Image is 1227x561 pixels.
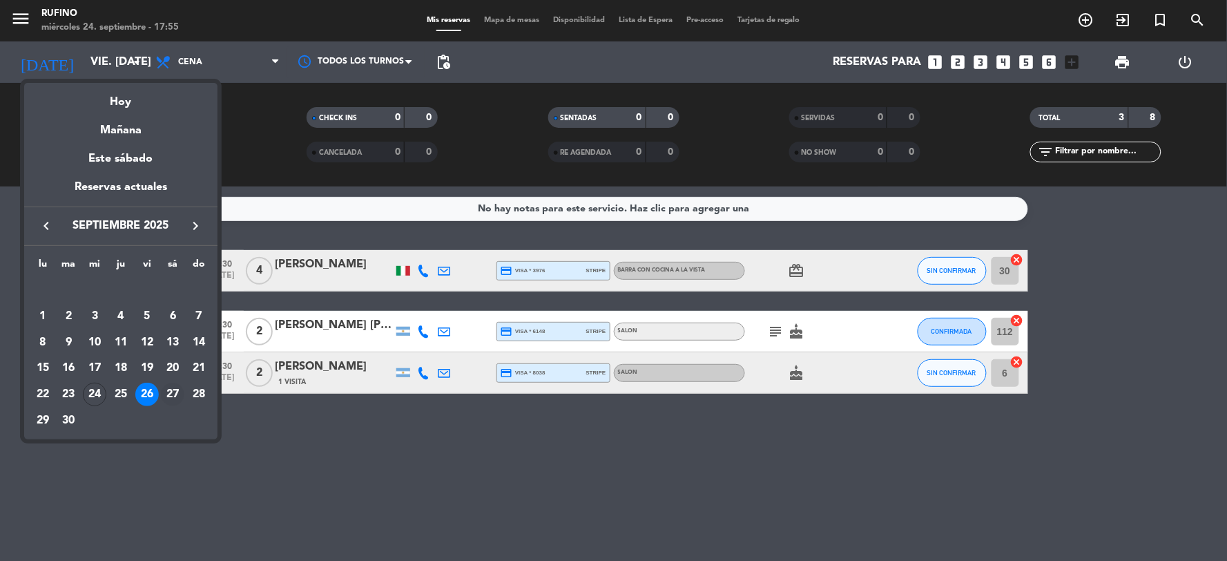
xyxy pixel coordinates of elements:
[57,383,81,406] div: 23
[31,331,55,354] div: 8
[31,356,55,380] div: 15
[34,217,59,235] button: keyboard_arrow_left
[108,355,134,381] td: 18 de septiembre de 2025
[30,381,56,408] td: 22 de septiembre de 2025
[57,331,81,354] div: 9
[109,305,133,328] div: 4
[31,409,55,432] div: 29
[161,383,184,406] div: 27
[30,330,56,356] td: 8 de septiembre de 2025
[57,409,81,432] div: 30
[81,256,108,278] th: miércoles
[83,356,106,380] div: 17
[81,303,108,330] td: 3 de septiembre de 2025
[24,140,218,178] div: Este sábado
[83,331,106,354] div: 10
[31,383,55,406] div: 22
[134,256,160,278] th: viernes
[108,381,134,408] td: 25 de septiembre de 2025
[161,305,184,328] div: 6
[30,303,56,330] td: 1 de septiembre de 2025
[187,218,204,234] i: keyboard_arrow_right
[160,303,186,330] td: 6 de septiembre de 2025
[186,381,212,408] td: 28 de septiembre de 2025
[30,355,56,381] td: 15 de septiembre de 2025
[186,256,212,278] th: domingo
[56,256,82,278] th: martes
[183,217,208,235] button: keyboard_arrow_right
[186,355,212,381] td: 21 de septiembre de 2025
[135,305,159,328] div: 5
[187,356,211,380] div: 21
[56,408,82,434] td: 30 de septiembre de 2025
[31,305,55,328] div: 1
[135,383,159,406] div: 26
[134,303,160,330] td: 5 de septiembre de 2025
[56,355,82,381] td: 16 de septiembre de 2025
[81,381,108,408] td: 24 de septiembre de 2025
[108,330,134,356] td: 11 de septiembre de 2025
[160,256,186,278] th: sábado
[24,178,218,207] div: Reservas actuales
[161,356,184,380] div: 20
[160,330,186,356] td: 13 de septiembre de 2025
[56,330,82,356] td: 9 de septiembre de 2025
[160,381,186,408] td: 27 de septiembre de 2025
[81,330,108,356] td: 10 de septiembre de 2025
[30,408,56,434] td: 29 de septiembre de 2025
[186,303,212,330] td: 7 de septiembre de 2025
[134,355,160,381] td: 19 de septiembre de 2025
[30,256,56,278] th: lunes
[57,305,81,328] div: 2
[30,277,212,303] td: SEP.
[109,356,133,380] div: 18
[38,218,55,234] i: keyboard_arrow_left
[135,356,159,380] div: 19
[186,330,212,356] td: 14 de septiembre de 2025
[56,303,82,330] td: 2 de septiembre de 2025
[57,356,81,380] div: 16
[187,305,211,328] div: 7
[109,383,133,406] div: 25
[56,381,82,408] td: 23 de septiembre de 2025
[83,383,106,406] div: 24
[59,217,183,235] span: septiembre 2025
[108,256,134,278] th: jueves
[134,381,160,408] td: 26 de septiembre de 2025
[134,330,160,356] td: 12 de septiembre de 2025
[24,111,218,140] div: Mañana
[24,83,218,111] div: Hoy
[83,305,106,328] div: 3
[160,355,186,381] td: 20 de septiembre de 2025
[187,383,211,406] div: 28
[109,331,133,354] div: 11
[161,331,184,354] div: 13
[135,331,159,354] div: 12
[81,355,108,381] td: 17 de septiembre de 2025
[187,331,211,354] div: 14
[108,303,134,330] td: 4 de septiembre de 2025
